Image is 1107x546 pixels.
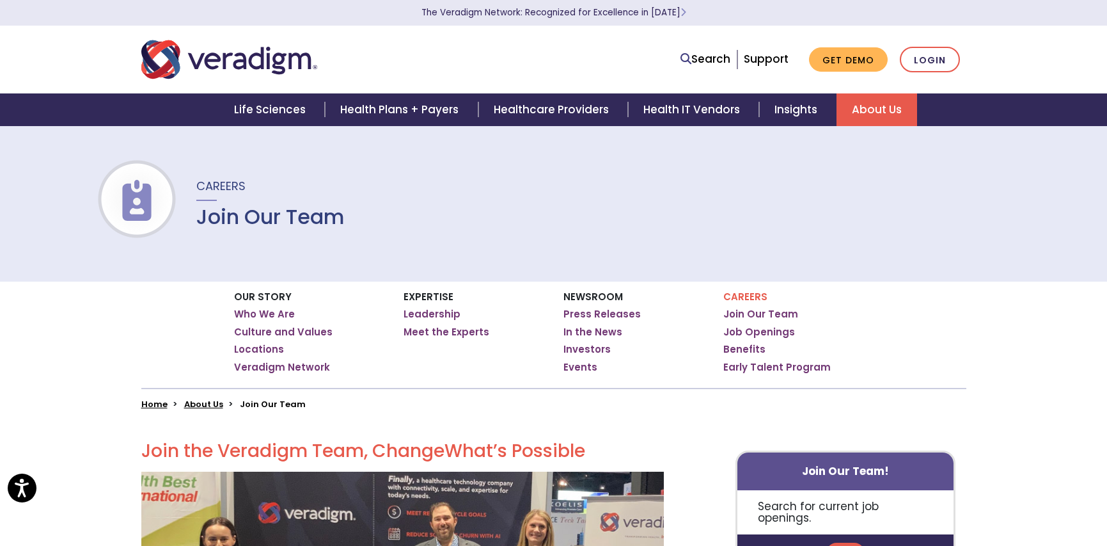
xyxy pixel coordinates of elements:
[234,361,330,374] a: Veradigm Network
[680,51,730,68] a: Search
[563,308,641,321] a: Press Releases
[809,47,888,72] a: Get Demo
[141,398,168,410] a: Home
[802,463,889,479] strong: Join Our Team!
[478,93,628,126] a: Healthcare Providers
[444,438,585,463] span: What’s Possible
[184,398,223,410] a: About Us
[723,326,795,339] a: Job Openings
[563,361,597,374] a: Events
[325,93,478,126] a: Health Plans + Payers
[196,205,345,229] h1: Join Our Team
[744,51,789,67] a: Support
[723,308,798,321] a: Join Our Team
[900,47,960,73] a: Login
[737,490,954,534] p: Search for current job openings.
[234,308,295,321] a: Who We Are
[563,343,611,356] a: Investors
[628,93,759,126] a: Health IT Vendors
[234,343,284,356] a: Locations
[404,308,460,321] a: Leadership
[196,178,246,194] span: Careers
[680,6,686,19] span: Learn More
[141,440,664,462] h2: Join the Veradigm Team, Change
[421,6,686,19] a: The Veradigm Network: Recognized for Excellence in [DATE]Learn More
[563,326,622,339] a: In the News
[219,93,325,126] a: Life Sciences
[141,38,317,81] img: Veradigm logo
[404,326,489,339] a: Meet the Experts
[723,343,765,356] a: Benefits
[723,361,831,374] a: Early Talent Program
[836,93,917,126] a: About Us
[759,93,836,126] a: Insights
[234,326,333,339] a: Culture and Values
